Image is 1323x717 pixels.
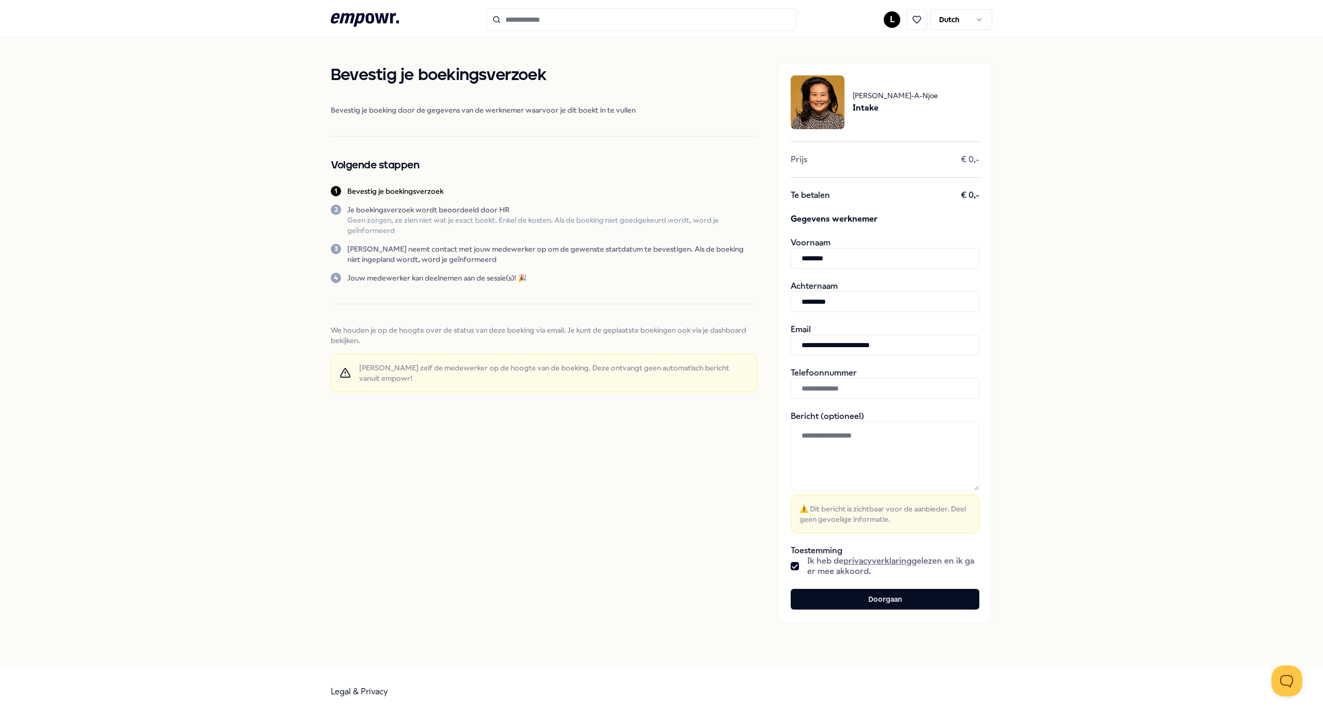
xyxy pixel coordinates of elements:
p: Je boekingsverzoek wordt beoordeeld door HR [347,205,757,215]
img: package image [791,75,844,129]
span: € 0,- [961,154,979,165]
span: [PERSON_NAME]-A-Njoe [853,90,938,101]
div: Voornaam [791,238,979,269]
button: L [884,11,900,28]
p: Bevestig je boekingsverzoek [347,186,443,196]
p: Jouw medewerker kan deelnemen aan de sessie(s)! 🎉 [347,273,527,283]
span: Prijs [791,154,807,165]
div: Telefoonnummer [791,368,979,399]
div: Bericht (optioneel) [791,411,979,533]
div: Toestemming [791,545,979,576]
input: Search for products, categories or subcategories [486,8,796,31]
span: Bevestig je boeking door de gegevens van de werknemer waarvoor je dit boekt in te vullen [331,105,757,115]
iframe: Help Scout Beacon - Open [1271,665,1302,696]
div: 4 [331,273,341,283]
p: [PERSON_NAME] neemt contact met jouw medewerker op om de gewenste startdatum te bevestigen. Als d... [347,244,757,264]
button: Doorgaan [791,589,979,610]
p: Geen zorgen, ze zien niet wat je exact boekt. Enkel de kosten. Als de boeking niet goedgekeurd wo... [347,215,757,236]
div: 1 [331,186,341,196]
div: 2 [331,205,341,215]
span: € 0,- [961,190,979,200]
div: Achternaam [791,281,979,312]
span: Te betalen [791,190,830,200]
span: We houden je op de hoogte over de status van deze boeking via email. Je kunt de geplaatste boekin... [331,325,757,346]
a: privacyverklaring [843,556,912,566]
h2: Volgende stappen [331,157,757,174]
span: Gegevens werknemer [791,213,979,225]
h1: Bevestig je boekingsverzoek [331,63,757,88]
a: Legal & Privacy [331,687,388,696]
span: ⚠️ Dit bericht is zichtbaar voor de aanbieder. Deel geen gevoelige informatie. [799,504,971,524]
span: [PERSON_NAME] zelf de medewerker op de hoogte van de boeking. Deze ontvangt geen automatisch beri... [359,363,748,383]
span: Ik heb de gelezen en ik ga er mee akkoord. [807,556,979,576]
div: Email [791,324,979,355]
div: 3 [331,244,341,254]
span: Intake [853,101,938,115]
